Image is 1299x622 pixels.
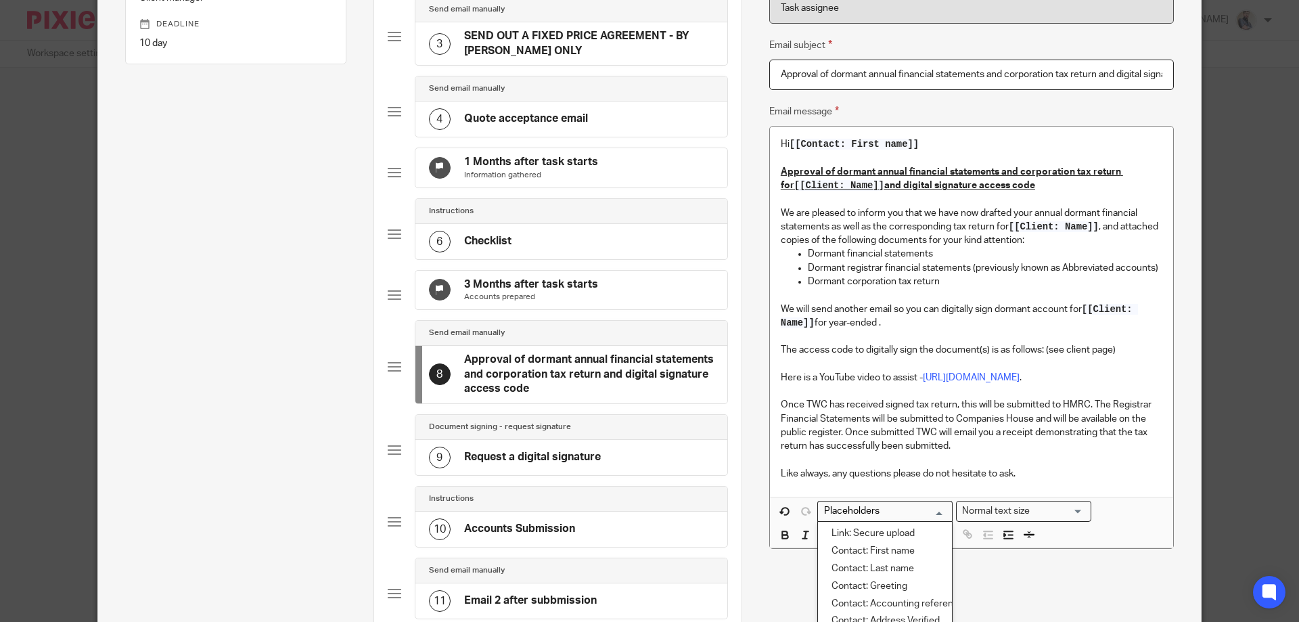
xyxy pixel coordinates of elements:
span: [[Contact: First name]] [790,139,919,150]
div: 6 [429,231,451,252]
input: Search for option [819,504,944,518]
label: Email subject [769,37,832,53]
li: Contact: Last name [818,560,952,578]
h4: Send email manually [429,4,505,15]
span: [[Client: Name]] [781,304,1138,328]
p: Accounts prepared [464,292,598,303]
p: Once TWC has received signed tax return, this will be submitted to HMRC. The Registrar Financial ... [781,398,1162,453]
h4: Send email manually [429,565,505,576]
p: We are pleased to inform you that we have now drafted your annual dormant financial statements as... [781,206,1162,248]
input: Subject [769,60,1174,90]
li: Contact: First name [818,543,952,560]
h4: Checklist [464,234,511,248]
h4: SEND OUT A FIXED PRICE AGREEMENT - BY [PERSON_NAME] ONLY [464,29,714,58]
h4: Instructions [429,493,474,504]
p: Dormant registrar financial statements (previously known as Abbreviated accounts) [808,261,1162,275]
a: [URL][DOMAIN_NAME] [923,373,1020,382]
h4: Send email manually [429,328,505,338]
div: Text styles [956,501,1091,522]
u: Approval of dormant annual financial statements and corporation tax return for and digital signat... [781,167,1123,190]
div: Search for option [956,501,1091,522]
p: Dormant financial statements [808,247,1162,261]
span: [[Client: Name]] [794,180,884,191]
p: The access code to digitally sign the document(s) is as follows: (see client page) [781,343,1162,357]
li: Link: Secure upload [818,525,952,543]
span: Normal text size [959,504,1033,518]
p: Information gathered [464,170,598,181]
li: Contact: Greeting [818,578,952,596]
div: 9 [429,447,451,468]
div: Search for option [817,501,953,522]
h4: 3 Months after task starts [464,277,598,292]
h4: Accounts Submission [464,522,575,536]
div: 10 [429,518,451,540]
label: Email message [769,104,839,119]
p: 10 day [139,37,332,50]
div: Placeholders [817,501,953,522]
p: Hi [781,137,1162,151]
p: Deadline [139,19,332,30]
div: 3 [429,33,451,55]
h4: Approval of dormant annual financial statements and corporation tax return and digital signature ... [464,353,714,396]
h4: Request a digital signature [464,450,601,464]
h4: Quote acceptance email [464,112,588,126]
p: We will send another email so you can digitally sign dormant account for for year-ended . [781,303,1162,330]
div: 4 [429,108,451,130]
h4: Send email manually [429,83,505,94]
li: Contact: Accounting reference date [818,596,952,613]
h4: 1 Months after task starts [464,155,598,169]
h4: Email 2 after subbmission [464,594,597,608]
div: 11 [429,590,451,612]
span: [[Client: Name]] [1009,221,1099,232]
p: Dormant corporation tax return [808,275,1162,288]
p: Like always, any questions please do not hesitate to ask. [781,467,1162,481]
h4: Instructions [429,206,474,217]
div: 8 [429,363,451,385]
h4: Document signing - request signature [429,422,571,432]
input: Search for option [1034,504,1083,518]
p: Here is a YouTube video to assist - . [781,371,1162,384]
div: To enrich screen reader interactions, please activate Accessibility in Grammarly extension settings [770,127,1173,497]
